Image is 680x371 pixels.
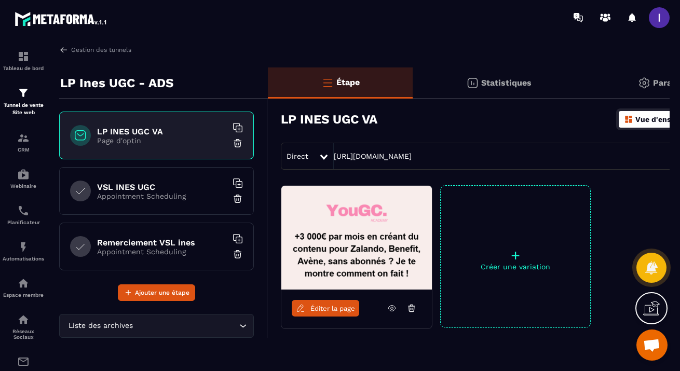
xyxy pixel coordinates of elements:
a: Gestion des tunnels [59,45,131,54]
img: bars-o.4a397970.svg [321,76,334,89]
img: formation [17,50,30,63]
a: schedulerschedulerPlanificateur [3,197,44,233]
p: LP Ines UGC - ADS [60,73,173,93]
img: email [17,355,30,368]
p: Espace membre [3,292,44,298]
img: image [281,186,432,290]
p: Appointment Scheduling [97,192,227,200]
img: trash [233,249,243,259]
p: Page d'optin [97,136,227,145]
h6: LP INES UGC VA [97,127,227,136]
span: Direct [287,152,308,160]
h3: LP INES UGC VA [281,112,377,127]
p: Créer une variation [441,263,590,271]
a: formationformationCRM [3,124,44,160]
img: trash [233,194,243,204]
h6: VSL INES UGC [97,182,227,192]
a: social-networksocial-networkRéseaux Sociaux [3,306,44,348]
a: formationformationTableau de bord [3,43,44,79]
img: arrow [59,45,69,54]
span: Éditer la page [310,305,355,312]
p: Tunnel de vente Site web [3,102,44,116]
a: automationsautomationsAutomatisations [3,233,44,269]
p: Webinaire [3,183,44,189]
p: + [441,248,590,263]
div: Search for option [59,314,254,338]
img: scheduler [17,204,30,217]
a: Éditer la page [292,300,359,317]
button: Ajouter une étape [118,284,195,301]
p: Automatisations [3,256,44,262]
h6: Remerciement VSL ines [97,238,227,248]
p: Étape [336,77,360,87]
img: formation [17,87,30,99]
img: automations [17,277,30,290]
img: automations [17,241,30,253]
img: social-network [17,313,30,326]
a: formationformationTunnel de vente Site web [3,79,44,124]
img: logo [15,9,108,28]
img: stats.20deebd0.svg [466,77,479,89]
p: Réseaux Sociaux [3,328,44,340]
a: automationsautomationsWebinaire [3,160,44,197]
a: [URL][DOMAIN_NAME] [334,152,412,160]
img: formation [17,132,30,144]
img: trash [233,138,243,148]
input: Search for option [135,320,237,332]
p: CRM [3,147,44,153]
p: Planificateur [3,219,44,225]
span: Ajouter une étape [135,287,189,298]
p: Tableau de bord [3,65,44,71]
img: automations [17,168,30,181]
a: automationsautomationsEspace membre [3,269,44,306]
p: Statistiques [481,78,532,88]
img: setting-gr.5f69749f.svg [638,77,650,89]
div: Ouvrir le chat [636,329,668,361]
p: Appointment Scheduling [97,248,227,256]
img: dashboard-orange.40269519.svg [624,115,633,124]
span: Liste des archives [66,320,135,332]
